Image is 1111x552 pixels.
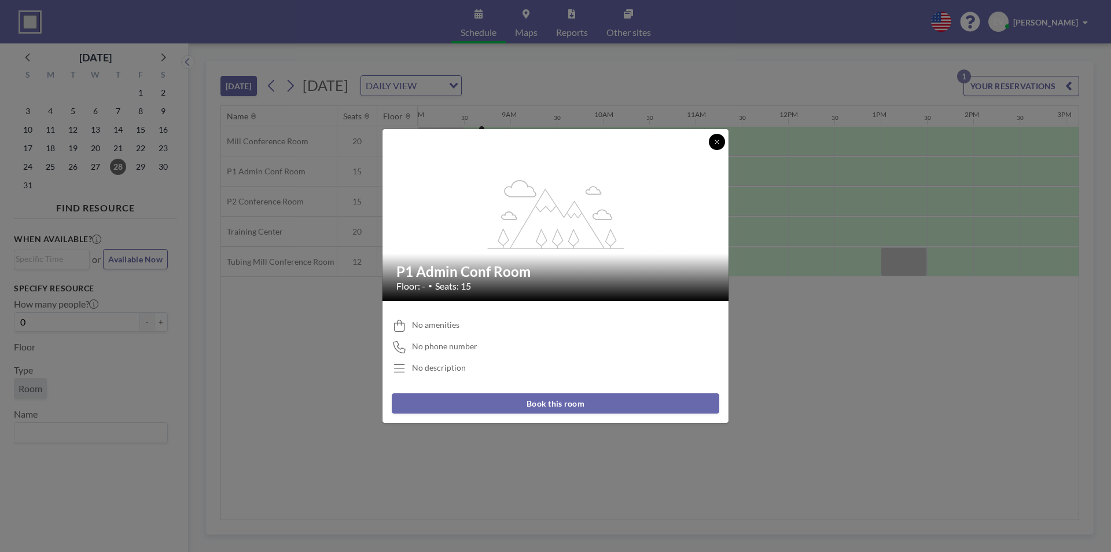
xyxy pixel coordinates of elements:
g: flex-grow: 1.2; [488,179,624,248]
span: • [428,282,432,290]
span: No phone number [412,341,477,352]
span: Floor: - [396,280,425,292]
span: Seats: 15 [435,280,471,292]
h2: P1 Admin Conf Room [396,263,716,280]
button: Book this room [392,393,719,414]
div: No description [412,363,466,373]
span: No amenities [412,320,459,330]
